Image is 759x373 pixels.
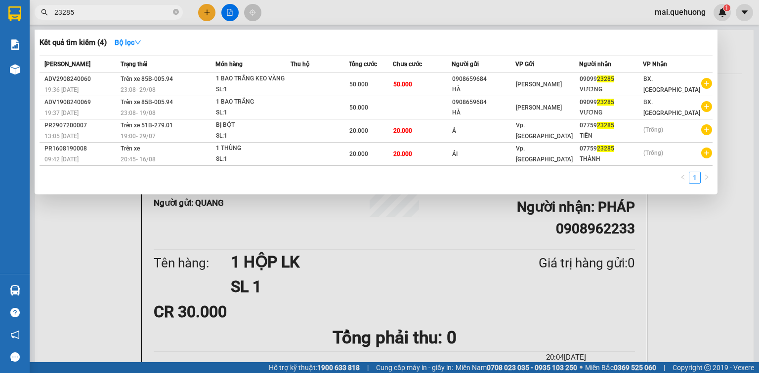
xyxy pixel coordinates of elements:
[597,75,614,82] span: 23285
[701,101,712,112] span: plus-circle
[701,172,713,184] button: right
[121,110,156,116] span: 23:08 - 19/08
[121,86,156,93] span: 23:08 - 29/08
[349,150,368,157] span: 20.000
[10,352,20,362] span: message
[597,122,614,129] span: 23285
[291,61,309,68] span: Thu hộ
[452,126,515,136] div: Á
[393,81,412,88] span: 50.000
[134,39,141,46] span: down
[216,120,290,131] div: BỊ BỘT
[10,285,20,296] img: warehouse-icon
[452,97,515,108] div: 0908659684
[452,149,515,159] div: ÁI
[677,172,689,184] li: Previous Page
[44,120,118,131] div: PR2907200007
[580,74,642,84] div: 09099
[121,133,156,140] span: 19:00 - 29/07
[107,35,149,50] button: Bộ lọcdown
[452,84,515,95] div: HÀ
[580,131,642,141] div: TIẾN
[8,6,21,21] img: logo-vxr
[41,9,48,16] span: search
[349,104,368,111] span: 50.000
[40,37,107,48] h3: Kết quả tìm kiếm ( 4 )
[704,174,710,180] span: right
[349,127,368,134] span: 20.000
[121,61,147,68] span: Trạng thái
[516,122,573,140] span: Vp. [GEOGRAPHIC_DATA]
[349,81,368,88] span: 50.000
[689,172,701,184] li: 1
[452,74,515,84] div: 0908659684
[515,61,534,68] span: VP Gửi
[44,133,79,140] span: 13:05 [DATE]
[580,144,642,154] div: 07759
[579,61,611,68] span: Người nhận
[580,84,642,95] div: VƯƠNG
[216,131,290,142] div: SL: 1
[680,174,686,180] span: left
[701,78,712,89] span: plus-circle
[701,148,712,158] span: plus-circle
[516,104,562,111] span: [PERSON_NAME]
[121,99,173,106] span: Trên xe 85B-005.94
[393,150,412,157] span: 20.000
[173,8,179,17] span: close-circle
[216,154,290,165] div: SL: 1
[44,86,79,93] span: 19:36 [DATE]
[597,99,614,106] span: 23285
[44,144,118,154] div: PR1608190008
[643,149,663,156] span: (Trống)
[64,14,95,95] b: Biên nhận gởi hàng hóa
[44,97,118,108] div: ADV1908240069
[597,145,614,152] span: 23285
[677,172,689,184] button: left
[393,61,422,68] span: Chưa cước
[215,61,243,68] span: Món hàng
[121,145,140,152] span: Trên xe
[580,108,642,118] div: VƯƠNG
[44,110,79,116] span: 19:37 [DATE]
[701,172,713,184] li: Next Page
[10,39,20,50] img: solution-icon
[10,308,20,317] span: question-circle
[516,81,562,88] span: [PERSON_NAME]
[121,122,173,129] span: Trên xe 51B-279.01
[452,108,515,118] div: HÀ
[44,74,118,84] div: ADV2908240060
[689,172,700,183] a: 1
[701,124,712,135] span: plus-circle
[216,108,290,118] div: SL: 1
[216,74,290,84] div: 1 BAO TRẮNG KEO VÀNG
[516,145,573,163] span: Vp. [GEOGRAPHIC_DATA]
[349,61,377,68] span: Tổng cước
[10,330,20,339] span: notification
[44,156,79,163] span: 09:42 [DATE]
[643,61,667,68] span: VP Nhận
[44,61,90,68] span: [PERSON_NAME]
[643,126,663,133] span: (Trống)
[580,97,642,108] div: 09099
[10,64,20,75] img: warehouse-icon
[643,75,700,93] span: BX. [GEOGRAPHIC_DATA]
[580,154,642,164] div: THÀNH
[121,156,156,163] span: 20:45 - 16/08
[216,84,290,95] div: SL: 1
[216,97,290,108] div: 1 BAO TRẮNG
[216,143,290,154] div: 1 THÙNG
[121,75,173,82] span: Trên xe 85B-005.94
[393,127,412,134] span: 20.000
[173,9,179,15] span: close-circle
[643,99,700,116] span: BX. [GEOGRAPHIC_DATA]
[580,120,642,131] div: 07759
[54,7,171,18] input: Tìm tên, số ĐT hoặc mã đơn
[452,61,479,68] span: Người gửi
[12,64,54,110] b: An Anh Limousine
[115,38,141,46] strong: Bộ lọc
